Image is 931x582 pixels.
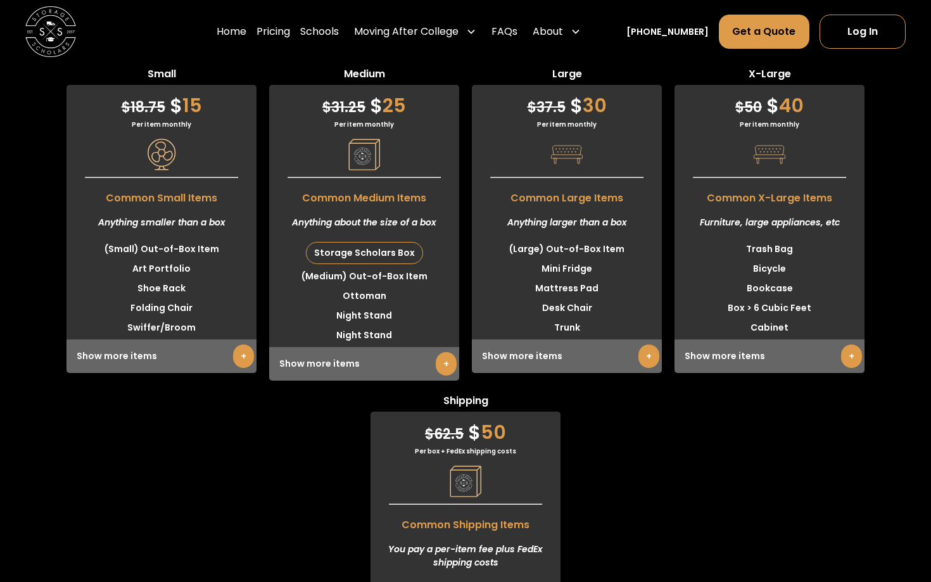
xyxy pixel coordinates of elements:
li: Swiffer/Broom [66,318,256,338]
li: Night Stand [269,326,459,345]
li: (Small) Out-of-Box Item [66,239,256,259]
div: Show more items [269,347,459,381]
span: Medium [269,66,459,85]
span: $ [170,92,182,119]
li: Ottoman [269,286,459,306]
a: Schools [300,14,339,49]
div: 25 [269,85,459,120]
div: Show more items [66,339,256,373]
a: Log In [820,15,906,49]
a: Get a Quote [719,15,809,49]
li: (Medium) Out-of-Box Item [269,267,459,286]
span: 18.75 [122,98,165,117]
span: Common Large Items [472,184,662,206]
span: $ [322,98,331,117]
li: Cabinet [674,318,864,338]
a: + [436,352,457,376]
div: Per item monthly [66,120,256,129]
span: $ [468,419,481,446]
div: Storage Scholars Box [307,243,422,263]
a: Pricing [256,14,290,49]
a: FAQs [491,14,517,49]
a: Home [217,14,246,49]
li: Shoe Rack [66,279,256,298]
li: Bicycle [674,259,864,279]
span: Common X-Large Items [674,184,864,206]
img: Pricing Category Icon [450,465,481,497]
div: Per box + FedEx shipping costs [370,446,560,456]
img: Pricing Category Icon [348,139,380,170]
li: Folding Chair [66,298,256,318]
a: + [841,345,862,368]
span: 31.25 [322,98,365,117]
span: Large [472,66,662,85]
span: Common Medium Items [269,184,459,206]
div: Moving After College [349,14,481,49]
li: Night Stand [269,306,459,326]
a: [PHONE_NUMBER] [626,25,709,39]
span: $ [570,92,583,119]
li: Bookcase [674,279,864,298]
span: 50 [735,98,762,117]
div: Show more items [674,339,864,373]
div: Anything about the size of a box [269,206,459,239]
div: Show more items [472,339,662,373]
li: Art Portfolio [66,259,256,279]
span: 37.5 [528,98,566,117]
div: Furniture, large appliances, etc [674,206,864,239]
div: 15 [66,85,256,120]
li: Mattress Pad [472,279,662,298]
div: Anything smaller than a box [66,206,256,239]
div: About [533,24,563,39]
div: 30 [472,85,662,120]
li: Box > 6 Cubic Feet [674,298,864,318]
a: + [233,345,254,368]
li: (Large) Out-of-Box Item [472,239,662,259]
a: + [638,345,659,368]
div: Anything larger than a box [472,206,662,239]
div: You pay a per-item fee plus FedEx shipping costs [370,533,560,579]
span: Common Shipping Items [370,511,560,533]
li: Trunk [472,318,662,338]
span: Common Small Items [66,184,256,206]
span: $ [766,92,779,119]
li: Mini Fridge [472,259,662,279]
div: Per item monthly [472,120,662,129]
img: Pricing Category Icon [551,139,583,170]
span: $ [370,92,383,119]
a: home [25,6,76,57]
div: About [528,14,586,49]
div: Moving After College [354,24,459,39]
div: Per item monthly [674,120,864,129]
img: Storage Scholars main logo [25,6,76,57]
div: 50 [370,412,560,446]
span: Shipping [370,393,560,412]
span: X-Large [674,66,864,85]
span: Small [66,66,256,85]
span: $ [425,424,434,444]
div: 40 [674,85,864,120]
img: Pricing Category Icon [754,139,785,170]
div: Per item monthly [269,120,459,129]
img: Pricing Category Icon [146,139,177,170]
li: Desk Chair [472,298,662,318]
span: 62.5 [425,424,464,444]
span: $ [528,98,536,117]
li: Trash Bag [674,239,864,259]
span: $ [735,98,744,117]
span: $ [122,98,130,117]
